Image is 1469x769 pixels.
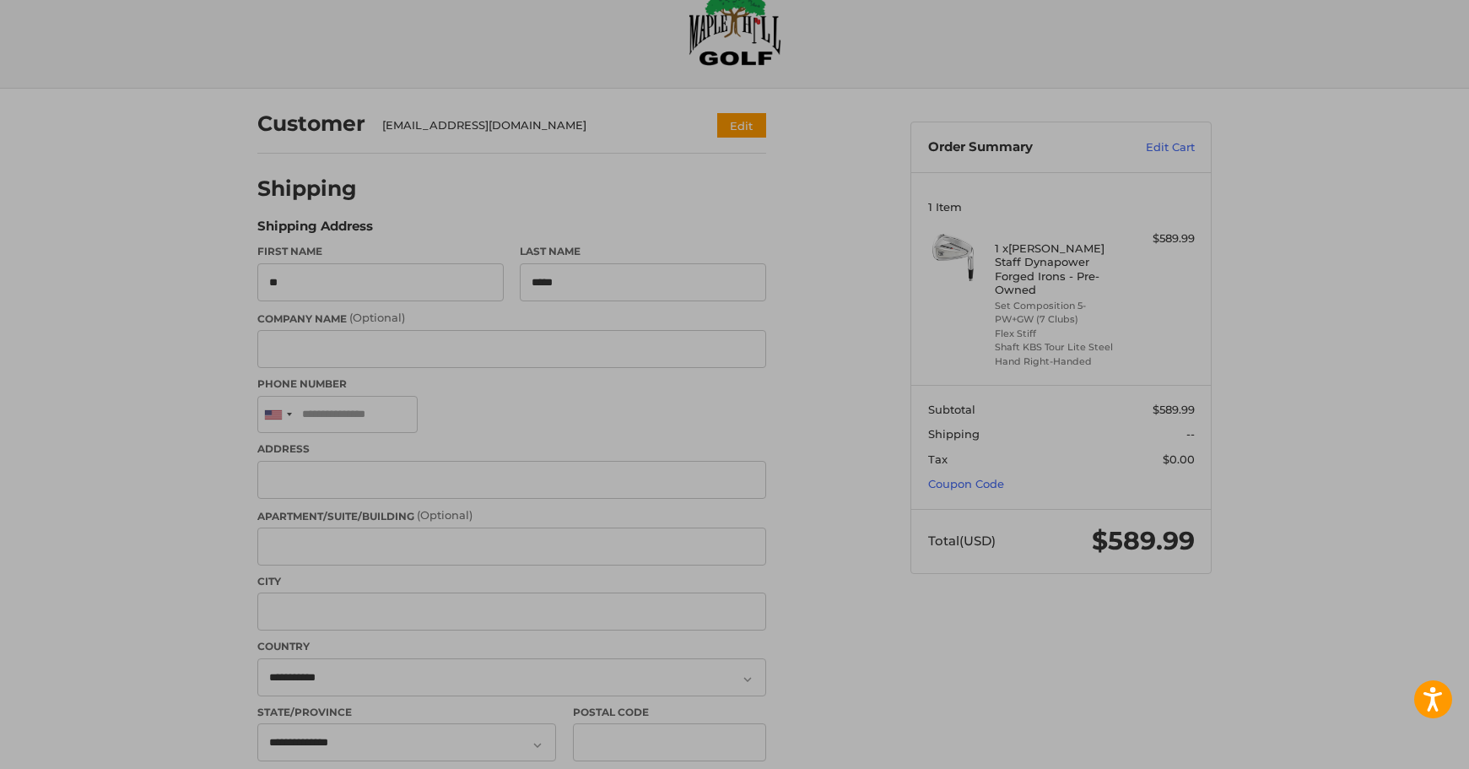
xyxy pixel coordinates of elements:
[258,397,297,433] div: United States: +1
[928,139,1110,156] h3: Order Summary
[349,311,405,324] small: (Optional)
[382,117,685,134] div: [EMAIL_ADDRESS][DOMAIN_NAME]
[995,299,1124,327] li: Set Composition 5-PW+GW (7 Clubs)
[717,113,766,138] button: Edit
[995,241,1124,296] h4: 1 x [PERSON_NAME] Staff Dynapower Forged Irons - Pre-Owned
[257,507,766,524] label: Apartment/Suite/Building
[1092,525,1195,556] span: $589.99
[995,355,1124,369] li: Hand Right-Handed
[1153,403,1195,416] span: $589.99
[928,403,975,416] span: Subtotal
[257,111,365,137] h2: Customer
[257,310,766,327] label: Company Name
[257,574,766,589] label: City
[995,327,1124,341] li: Flex Stiff
[573,705,767,720] label: Postal Code
[1128,230,1195,247] div: $589.99
[995,340,1124,355] li: Shaft KBS Tour Lite Steel
[417,508,473,522] small: (Optional)
[257,639,766,654] label: Country
[520,244,766,259] label: Last Name
[257,441,766,457] label: Address
[257,176,357,202] h2: Shipping
[928,477,1004,490] a: Coupon Code
[928,200,1195,214] h3: 1 Item
[928,452,948,466] span: Tax
[928,427,980,441] span: Shipping
[1163,452,1195,466] span: $0.00
[257,244,504,259] label: First Name
[257,705,556,720] label: State/Province
[257,217,373,244] legend: Shipping Address
[928,533,996,549] span: Total (USD)
[257,376,766,392] label: Phone Number
[1110,139,1195,156] a: Edit Cart
[1186,427,1195,441] span: --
